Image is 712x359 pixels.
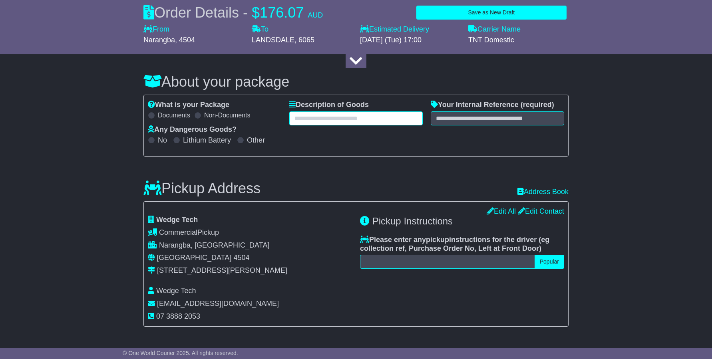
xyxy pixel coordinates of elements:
[157,266,287,275] div: [STREET_ADDRESS][PERSON_NAME]
[175,36,195,44] span: , 4504
[159,228,197,236] span: Commercial
[233,254,249,262] span: 4504
[252,36,294,44] span: LANDSDALE
[148,228,352,237] div: Pickup
[183,136,231,145] label: Lithium Battery
[487,207,516,215] a: Edit All
[143,74,569,90] h3: About your package
[148,101,229,109] label: What is your Package
[158,136,167,145] label: No
[157,254,231,262] span: [GEOGRAPHIC_DATA]
[535,255,564,269] button: Popular
[294,36,314,44] span: , 6065
[468,25,521,34] label: Carrier Name
[143,4,323,21] div: Order Details -
[252,4,260,21] span: $
[143,180,261,196] h3: Pickup Address
[156,312,200,320] span: 07 3888 2053
[360,236,564,253] label: Please enter any instructions for the driver ( )
[156,287,196,295] span: Wedge Tech
[372,216,453,226] span: Pickup Instructions
[143,36,175,44] span: Narangba
[143,25,169,34] label: From
[158,111,190,119] label: Documents
[360,236,549,252] span: eg collection ref, Purchase Order No, Left at Front Door
[156,216,198,224] span: Wedge Tech
[426,236,449,244] span: pickup
[123,350,238,356] span: © One World Courier 2025. All rights reserved.
[289,101,369,109] label: Description of Goods
[360,25,460,34] label: Estimated Delivery
[517,188,569,196] a: Address Book
[468,36,569,45] div: TNT Domestic
[159,241,269,249] span: Narangba, [GEOGRAPHIC_DATA]
[148,125,237,134] label: Any Dangerous Goods?
[416,6,567,20] button: Save as New Draft
[260,4,304,21] span: 176.07
[252,25,268,34] label: To
[518,207,564,215] a: Edit Contact
[360,36,460,45] div: [DATE] (Tue) 17:00
[204,111,251,119] label: Non-Documents
[431,101,554,109] label: Your Internal Reference (required)
[157,299,279,307] span: [EMAIL_ADDRESS][DOMAIN_NAME]
[247,136,265,145] label: Other
[308,11,323,19] span: AUD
